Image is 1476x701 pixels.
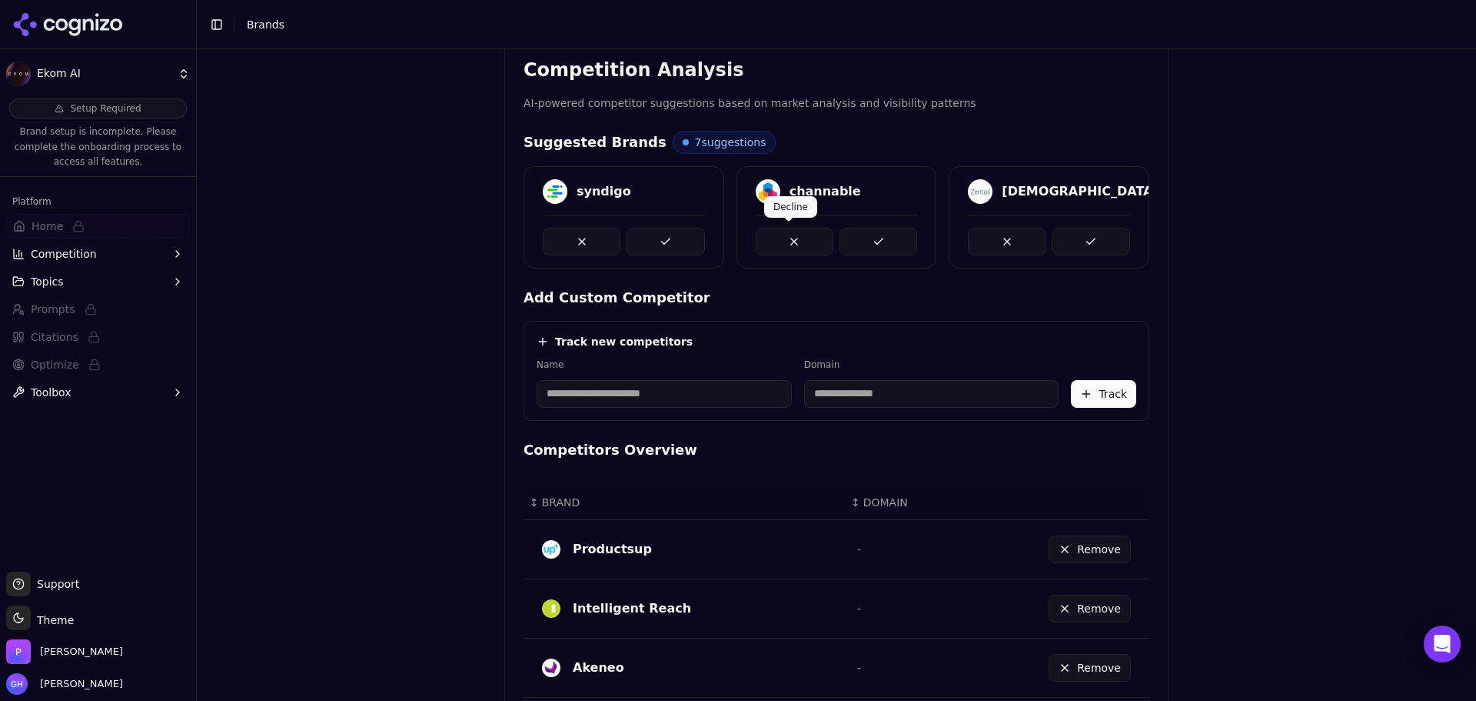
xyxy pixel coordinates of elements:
img: syndigo [543,179,567,204]
h3: Competition Analysis [524,58,1149,82]
span: BRAND [542,495,580,510]
div: Productsup [573,540,652,559]
span: Citations [31,329,78,345]
button: Remove [1049,654,1131,682]
span: Topics [31,274,64,289]
span: Theme [31,614,74,626]
span: Brands [247,18,284,31]
span: Toolbox [31,385,71,400]
img: intelligent reach [542,599,560,618]
img: akeneo [542,659,560,677]
label: Domain [804,359,1059,371]
span: Optimize [31,357,79,372]
span: Home [32,219,63,234]
span: Ekom AI [37,67,171,81]
img: Ekom AI [6,62,31,86]
label: Name [537,359,792,371]
div: [DEMOGRAPHIC_DATA] [1002,182,1158,201]
div: syndigo [577,182,631,201]
img: Perrill [6,639,31,664]
div: Intelligent Reach [573,599,691,618]
div: channable [790,182,861,201]
div: ↕BRAND [530,495,839,510]
button: Remove [1049,536,1131,563]
div: ↕DOMAIN [851,495,974,510]
span: - [857,543,861,556]
button: Open organization switcher [6,639,123,664]
h4: Add Custom Competitor [524,287,1149,309]
span: Perrill [40,645,123,659]
th: DOMAIN [845,486,980,520]
div: Open Intercom Messenger [1424,626,1461,663]
img: zentail [968,179,992,204]
span: - [857,603,861,615]
div: Akeneo [573,659,624,677]
img: productsup [542,540,560,559]
span: Competition [31,246,97,262]
span: Support [31,576,79,592]
h4: Track new competitors [555,334,693,349]
span: [PERSON_NAME] [34,677,123,691]
button: Track [1071,380,1136,408]
p: AI-powered competitor suggestions based on market analysis and visibility patterns [524,95,1149,112]
h4: Suggested Brands [524,132,667,153]
button: Topics [6,269,190,294]
span: - [857,662,861,674]
button: Toolbox [6,380,190,405]
img: Grace Hallen [6,673,28,695]
span: Prompts [31,302,75,317]
span: 7 suggestions [695,135,766,150]
th: BRAND [524,486,845,520]
button: Competition [6,242,190,266]
span: DOMAIN [863,495,908,510]
img: channable [756,179,780,204]
nav: breadcrumb [247,17,284,32]
div: Platform [6,189,190,214]
h4: Competitors Overview [524,439,1149,461]
span: Setup Required [70,102,141,115]
button: Remove [1049,595,1131,623]
button: Open user button [6,673,123,695]
p: Brand setup is incomplete. Please complete the onboarding process to access all features. [9,125,187,170]
p: Decline [773,201,808,213]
